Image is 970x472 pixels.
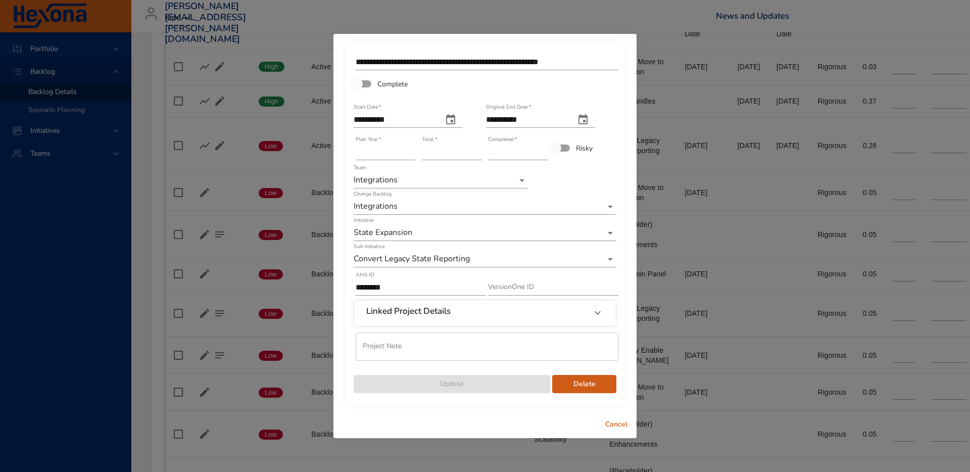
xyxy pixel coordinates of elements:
[439,108,463,132] button: start date
[356,137,381,143] label: Plan Year
[486,105,531,110] label: Original End Date
[552,375,616,394] button: Delete
[488,137,517,143] label: Completed
[354,192,392,197] label: Change Backlog
[354,244,384,250] label: Sub Initiative
[354,218,373,223] label: Initiative
[354,105,381,110] label: Start Date
[354,225,616,241] div: State Expansion
[604,418,628,431] span: Cancel
[571,108,595,132] button: original end date
[354,300,616,325] div: Linked Project Details
[366,306,451,316] h6: Linked Project Details
[354,172,528,188] div: Integrations
[576,143,593,154] span: Risky
[560,378,608,391] span: Delete
[354,199,616,215] div: Integrations
[422,137,437,143] label: Total
[600,415,633,434] button: Cancel
[356,272,374,278] label: AHA ID
[377,79,408,89] span: Complete
[354,165,366,171] label: Team
[354,251,616,267] div: Convert Legacy State Reporting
